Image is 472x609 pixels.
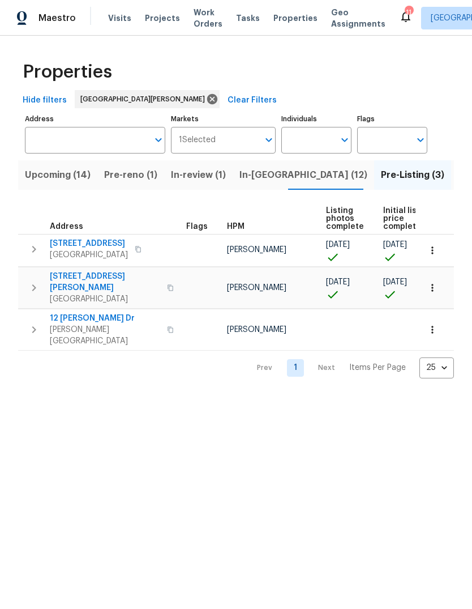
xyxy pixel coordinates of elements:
[171,116,276,122] label: Markets
[38,12,76,24] span: Maestro
[179,135,216,145] span: 1 Selected
[227,246,286,254] span: [PERSON_NAME]
[287,359,304,377] a: Goto page 1
[50,223,83,231] span: Address
[227,326,286,334] span: [PERSON_NAME]
[239,167,367,183] span: In-[GEOGRAPHIC_DATA] (12)
[383,278,407,286] span: [DATE]
[337,132,353,148] button: Open
[151,132,166,148] button: Open
[281,116,351,122] label: Individuals
[50,293,160,305] span: [GEOGRAPHIC_DATA]
[349,362,406,373] p: Items Per Page
[326,207,364,231] span: Listing photos complete
[357,116,427,122] label: Flags
[75,90,220,108] div: [GEOGRAPHIC_DATA][PERSON_NAME]
[261,132,277,148] button: Open
[383,207,421,231] span: Initial list price complete
[383,241,407,249] span: [DATE]
[326,278,350,286] span: [DATE]
[227,284,286,292] span: [PERSON_NAME]
[50,271,160,293] span: [STREET_ADDRESS][PERSON_NAME]
[381,167,444,183] span: Pre-Listing (3)
[23,66,112,78] span: Properties
[246,357,454,378] nav: Pagination Navigation
[145,12,180,24] span: Projects
[326,241,350,249] span: [DATE]
[108,12,131,24] span: Visits
[419,353,454,382] div: 25
[50,238,128,249] span: [STREET_ADDRESS]
[23,93,67,108] span: Hide filters
[236,14,260,22] span: Tasks
[413,132,428,148] button: Open
[25,167,91,183] span: Upcoming (14)
[50,313,160,324] span: 12 [PERSON_NAME] Dr
[194,7,222,29] span: Work Orders
[104,167,157,183] span: Pre-reno (1)
[186,223,208,231] span: Flags
[227,223,244,231] span: HPM
[331,7,385,29] span: Geo Assignments
[18,90,71,111] button: Hide filters
[50,324,160,347] span: [PERSON_NAME][GEOGRAPHIC_DATA]
[80,93,209,105] span: [GEOGRAPHIC_DATA][PERSON_NAME]
[223,90,281,111] button: Clear Filters
[25,116,165,122] label: Address
[405,7,413,18] div: 11
[171,167,226,183] span: In-review (1)
[228,93,277,108] span: Clear Filters
[50,249,128,261] span: [GEOGRAPHIC_DATA]
[273,12,317,24] span: Properties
